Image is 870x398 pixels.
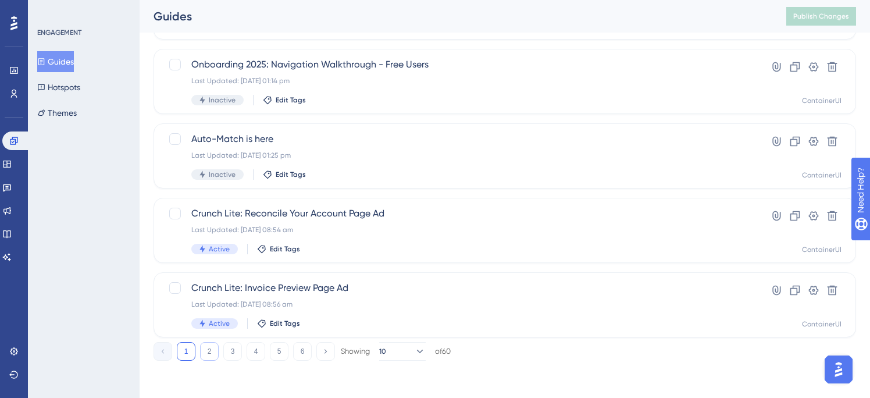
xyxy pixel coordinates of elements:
button: 6 [293,342,312,361]
div: ContainerUI [802,245,842,254]
button: 2 [200,342,219,361]
span: Active [209,244,230,254]
div: ContainerUI [802,319,842,329]
div: Last Updated: [DATE] 01:25 pm [191,151,725,160]
span: 10 [379,347,386,356]
div: Last Updated: [DATE] 01:14 pm [191,76,725,86]
div: Guides [154,8,757,24]
button: Guides [37,51,74,72]
span: Edit Tags [276,170,306,179]
span: Edit Tags [270,244,300,254]
button: Edit Tags [257,244,300,254]
button: 5 [270,342,288,361]
span: Active [209,319,230,328]
span: Need Help? [27,3,73,17]
button: Edit Tags [257,319,300,328]
button: Themes [37,102,77,123]
div: ENGAGEMENT [37,28,81,37]
button: 3 [223,342,242,361]
div: Last Updated: [DATE] 08:56 am [191,300,725,309]
button: 10 [379,342,426,361]
span: Onboarding 2025: Navigation Walkthrough - Free Users [191,58,725,72]
button: Edit Tags [263,170,306,179]
span: Edit Tags [270,319,300,328]
span: Auto-Match is here [191,132,725,146]
span: Inactive [209,95,236,105]
div: of 60 [435,346,451,357]
span: Crunch Lite: Invoice Preview Page Ad [191,281,725,295]
span: Inactive [209,170,236,179]
div: ContainerUI [802,96,842,105]
span: Crunch Lite: Reconcile Your Account Page Ad [191,207,725,221]
div: Showing [341,346,370,357]
button: Publish Changes [786,7,856,26]
div: ContainerUI [802,170,842,180]
button: Edit Tags [263,95,306,105]
button: Hotspots [37,77,80,98]
div: Last Updated: [DATE] 08:54 am [191,225,725,234]
iframe: UserGuiding AI Assistant Launcher [821,352,856,387]
button: 1 [177,342,195,361]
span: Publish Changes [793,12,849,21]
span: Edit Tags [276,95,306,105]
button: 4 [247,342,265,361]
